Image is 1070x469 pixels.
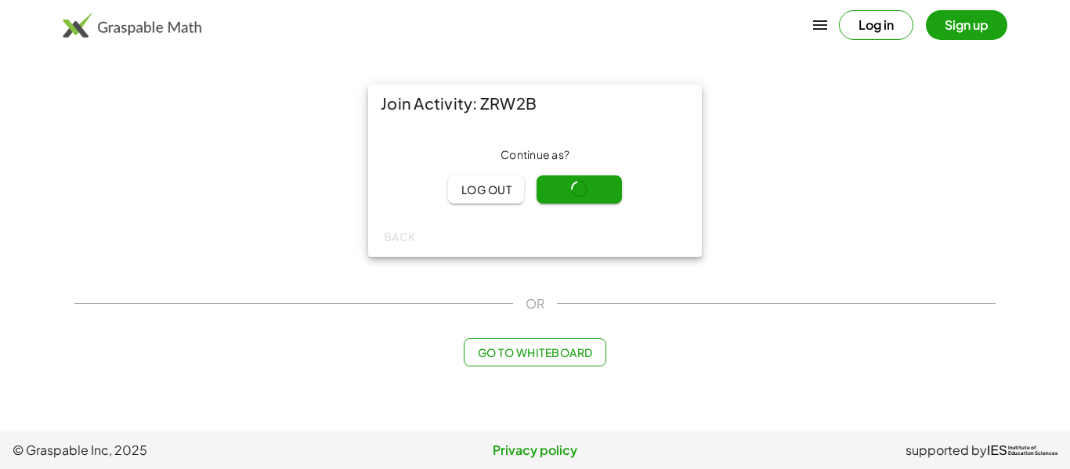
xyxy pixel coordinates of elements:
span: Log out [461,182,512,197]
button: Go to Whiteboard [464,338,605,366]
span: Go to Whiteboard [477,345,592,359]
a: IESInstitute ofEducation Sciences [987,441,1057,460]
span: © Graspable Inc, 2025 [13,441,361,460]
span: IES [987,443,1007,458]
button: Log out [448,175,524,204]
button: Log in [839,10,913,40]
span: supported by [906,441,987,460]
div: Join Activity: ZRW2B [368,85,702,122]
span: Institute of Education Sciences [1008,446,1057,456]
span: OR [526,294,544,313]
a: Privacy policy [361,441,710,460]
button: Sign up [926,10,1007,40]
div: Continue as ? [381,147,689,163]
